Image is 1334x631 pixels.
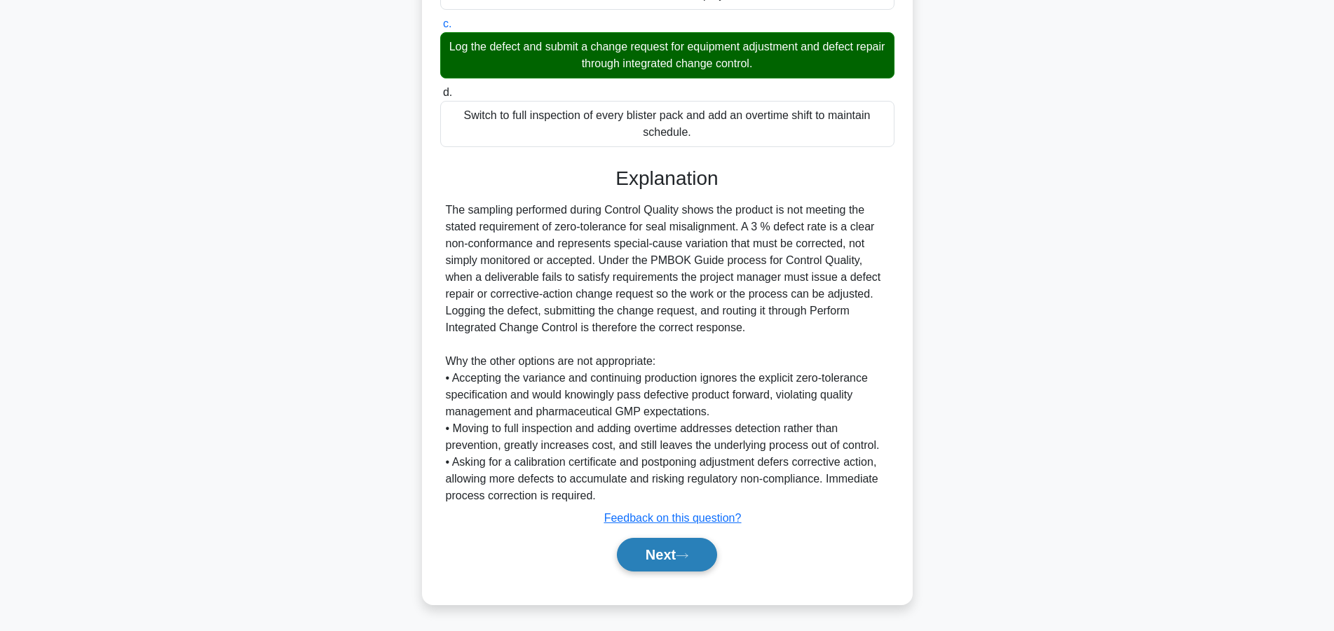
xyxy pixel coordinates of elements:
span: d. [443,86,452,98]
button: Next [617,538,717,571]
h3: Explanation [449,167,886,190]
span: c. [443,18,451,29]
div: The sampling performed during Control Quality shows the product is not meeting the stated require... [446,202,889,504]
a: Feedback on this question? [604,512,742,524]
div: Log the defect and submit a change request for equipment adjustment and defect repair through int... [440,32,894,78]
div: Switch to full inspection of every blister pack and add an overtime shift to maintain schedule. [440,101,894,147]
